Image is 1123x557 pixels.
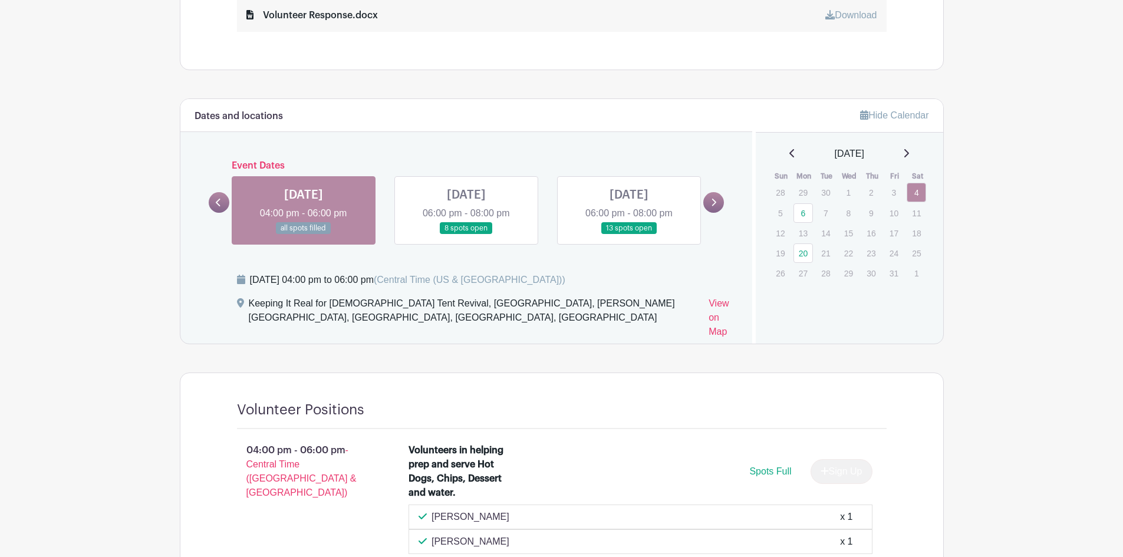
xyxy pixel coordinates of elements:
p: 5 [770,204,790,222]
div: Keeping It Real for [DEMOGRAPHIC_DATA] Tent Revival, [GEOGRAPHIC_DATA], [PERSON_NAME][GEOGRAPHIC_... [249,296,700,344]
h6: Event Dates [229,160,704,172]
a: Download [825,10,877,20]
span: - Central Time ([GEOGRAPHIC_DATA] & [GEOGRAPHIC_DATA]) [246,445,357,497]
p: 22 [839,244,858,262]
p: 17 [884,224,904,242]
p: 18 [907,224,926,242]
div: x 1 [840,535,852,549]
p: 12 [770,224,790,242]
p: 31 [884,264,904,282]
p: 24 [884,244,904,262]
p: 27 [793,264,813,282]
p: 29 [839,264,858,282]
div: x 1 [840,510,852,524]
a: Hide Calendar [860,110,928,120]
th: Sun [770,170,793,182]
p: 19 [770,244,790,262]
p: 26 [770,264,790,282]
span: (Central Time (US & [GEOGRAPHIC_DATA])) [374,275,565,285]
div: Volunteers in helping prep and serve Hot Dogs, Chips, Dessert and water. [409,443,511,500]
p: 10 [884,204,904,222]
p: 1 [907,264,926,282]
th: Tue [815,170,838,182]
th: Wed [838,170,861,182]
p: [PERSON_NAME] [432,510,509,524]
p: 9 [861,204,881,222]
th: Sat [906,170,929,182]
p: 14 [816,224,835,242]
p: 21 [816,244,835,262]
p: 3 [884,183,904,202]
p: 28 [816,264,835,282]
p: 11 [907,204,926,222]
div: Volunteer Response.docx [246,8,378,22]
p: 28 [770,183,790,202]
a: 4 [907,183,926,202]
span: [DATE] [835,147,864,161]
p: [PERSON_NAME] [432,535,509,549]
a: View on Map [709,296,738,344]
th: Mon [793,170,816,182]
p: 30 [816,183,835,202]
h6: Dates and locations [195,111,283,122]
p: 13 [793,224,813,242]
p: 25 [907,244,926,262]
p: 2 [861,183,881,202]
p: 8 [839,204,858,222]
p: 1 [839,183,858,202]
p: 30 [861,264,881,282]
h4: Volunteer Positions [237,401,364,418]
th: Thu [861,170,884,182]
a: 6 [793,203,813,223]
p: 04:00 pm - 06:00 pm [218,439,390,505]
p: 16 [861,224,881,242]
p: 23 [861,244,881,262]
th: Fri [884,170,907,182]
a: 20 [793,243,813,263]
p: 7 [816,204,835,222]
div: [DATE] 04:00 pm to 06:00 pm [250,273,565,287]
p: 15 [839,224,858,242]
p: 29 [793,183,813,202]
span: Spots Full [749,466,791,476]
